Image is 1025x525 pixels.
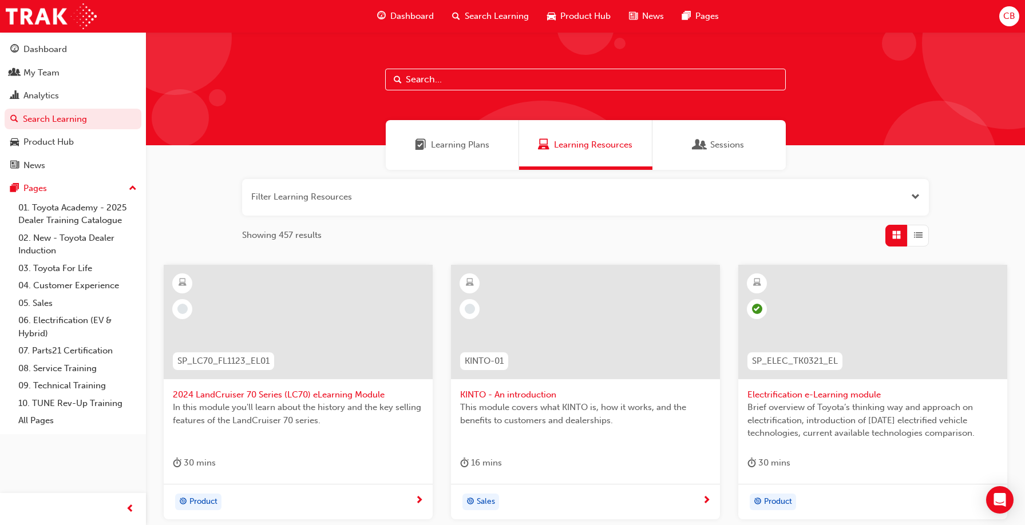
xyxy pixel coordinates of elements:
span: Learning Plans [431,138,489,152]
span: learningRecordVerb_NONE-icon [465,304,475,314]
a: My Team [5,62,141,83]
div: 30 mins [747,456,790,470]
a: Learning PlansLearning Plans [386,120,519,170]
span: Pages [695,10,719,23]
span: guage-icon [377,9,386,23]
span: 2024 LandCruiser 70 Series (LC70) eLearning Module [173,388,424,401]
span: Sales [477,495,495,508]
img: Trak [6,3,97,29]
span: Electrification e-Learning module [747,388,998,401]
a: 05. Sales [14,295,141,312]
span: target-icon [466,495,474,510]
span: chart-icon [10,91,19,101]
a: SP_ELEC_TK0321_ELElectrification e-Learning moduleBrief overview of Toyota’s thinking way and app... [738,265,1007,520]
span: News [642,10,664,23]
div: 30 mins [173,456,216,470]
input: Search... [385,69,786,90]
span: news-icon [10,161,19,171]
span: Sessions [710,138,744,152]
a: 09. Technical Training [14,377,141,395]
span: This module covers what KINTO is, how it works, and the benefits to customers and dealerships. [460,401,711,427]
span: pages-icon [682,9,691,23]
span: learningResourceType_ELEARNING-icon [753,276,761,291]
a: 08. Service Training [14,360,141,377]
span: List [914,229,923,242]
span: Product [764,495,792,508]
span: pages-icon [10,184,19,194]
div: News [23,159,45,172]
span: SP_LC70_FL1123_EL01 [177,355,270,368]
button: CB [999,6,1019,26]
span: KINTO - An introduction [460,388,711,401]
div: Product Hub [23,136,74,149]
a: car-iconProduct Hub [538,5,620,28]
span: Brief overview of Toyota’s thinking way and approach on electrification, introduction of [DATE] e... [747,401,998,440]
div: Analytics [23,89,59,102]
span: guage-icon [10,45,19,55]
a: KINTO-01KINTO - An introductionThis module covers what KINTO is, how it works, and the benefits t... [451,265,720,520]
span: Learning Resources [538,138,549,152]
span: Learning Resources [554,138,632,152]
span: people-icon [10,68,19,78]
button: Open the filter [911,190,920,204]
a: 01. Toyota Academy - 2025 Dealer Training Catalogue [14,199,141,229]
span: learningResourceType_ELEARNING-icon [466,276,474,291]
span: Product Hub [560,10,611,23]
span: next-icon [415,496,424,506]
span: learningRecordVerb_NONE-icon [177,304,188,314]
span: Search [394,73,402,86]
a: guage-iconDashboard [368,5,443,28]
a: search-iconSearch Learning [443,5,538,28]
a: SessionsSessions [652,120,786,170]
a: Search Learning [5,109,141,130]
a: 02. New - Toyota Dealer Induction [14,229,141,260]
a: Product Hub [5,132,141,153]
a: Learning ResourcesLearning Resources [519,120,652,170]
div: Dashboard [23,43,67,56]
div: Open Intercom Messenger [986,486,1014,514]
div: My Team [23,66,60,79]
a: Dashboard [5,39,141,60]
span: SP_ELEC_TK0321_EL [752,355,838,368]
button: Pages [5,178,141,199]
a: 10. TUNE Rev-Up Training [14,395,141,412]
a: 07. Parts21 Certification [14,342,141,360]
a: All Pages [14,412,141,429]
span: learningRecordVerb_COMPLETE-icon [752,304,762,314]
span: Product [189,495,217,508]
span: In this module you'll learn about the history and the key selling features of the LandCruiser 70 ... [173,401,424,427]
span: duration-icon [747,456,756,470]
div: Pages [23,182,47,195]
span: target-icon [179,495,187,510]
a: pages-iconPages [673,5,728,28]
a: 03. Toyota For Life [14,260,141,277]
div: 16 mins [460,456,502,470]
button: DashboardMy TeamAnalyticsSearch LearningProduct HubNews [5,37,141,178]
span: news-icon [629,9,638,23]
a: Analytics [5,85,141,106]
span: next-icon [702,496,711,506]
span: search-icon [452,9,460,23]
span: duration-icon [173,456,181,470]
a: news-iconNews [620,5,673,28]
span: learningResourceType_ELEARNING-icon [179,276,187,291]
span: target-icon [754,495,762,510]
span: Dashboard [390,10,434,23]
span: search-icon [10,114,18,125]
a: 06. Electrification (EV & Hybrid) [14,312,141,342]
span: CB [1003,10,1015,23]
span: Sessions [694,138,706,152]
a: News [5,155,141,176]
span: Learning Plans [415,138,426,152]
span: car-icon [10,137,19,148]
span: Grid [892,229,901,242]
span: KINTO-01 [465,355,504,368]
a: SP_LC70_FL1123_EL012024 LandCruiser 70 Series (LC70) eLearning ModuleIn this module you'll learn ... [164,265,433,520]
span: duration-icon [460,456,469,470]
a: 04. Customer Experience [14,277,141,295]
span: Search Learning [465,10,529,23]
span: Showing 457 results [242,229,322,242]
